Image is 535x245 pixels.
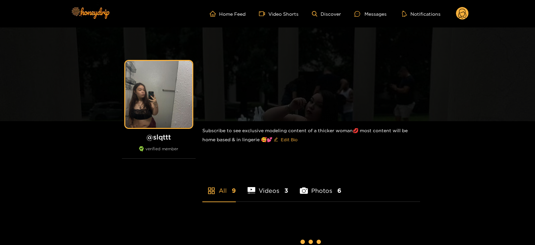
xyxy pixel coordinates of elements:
li: Photos [300,171,341,201]
span: appstore [207,187,215,195]
span: 6 [337,186,341,195]
h1: @ slqttt [122,133,196,141]
a: Home Feed [210,11,246,17]
span: home [210,11,219,17]
span: edit [274,137,278,142]
span: video-camera [259,11,268,17]
div: Messages [354,10,387,18]
a: Discover [312,11,341,17]
button: editEdit Bio [272,134,299,145]
span: 9 [232,186,236,195]
span: 3 [284,186,288,195]
li: Videos [248,171,288,201]
li: All [202,171,236,201]
span: Edit Bio [281,136,297,143]
div: Subscribe to see exclusive modeling content of a thicker woman💋 most content will be home based &... [202,121,420,150]
a: Video Shorts [259,11,298,17]
div: verified member [122,146,196,159]
button: Notifications [400,10,443,17]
